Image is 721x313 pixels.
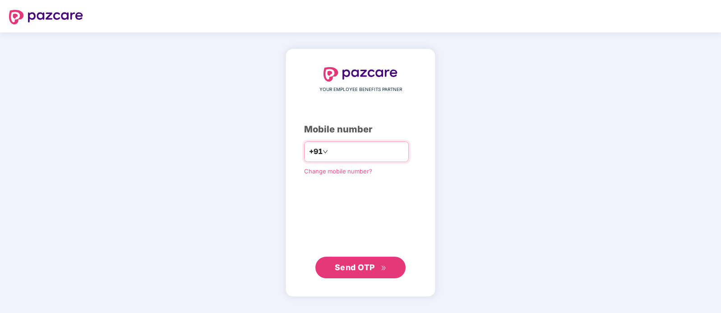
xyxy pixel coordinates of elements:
[315,257,406,278] button: Send OTPdouble-right
[309,146,323,157] span: +91
[335,263,375,272] span: Send OTP
[9,10,83,24] img: logo
[324,67,397,82] img: logo
[319,86,402,93] span: YOUR EMPLOYEE BENEFITS PARTNER
[304,168,372,175] a: Change mobile number?
[381,265,387,271] span: double-right
[304,122,417,136] div: Mobile number
[323,149,328,154] span: down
